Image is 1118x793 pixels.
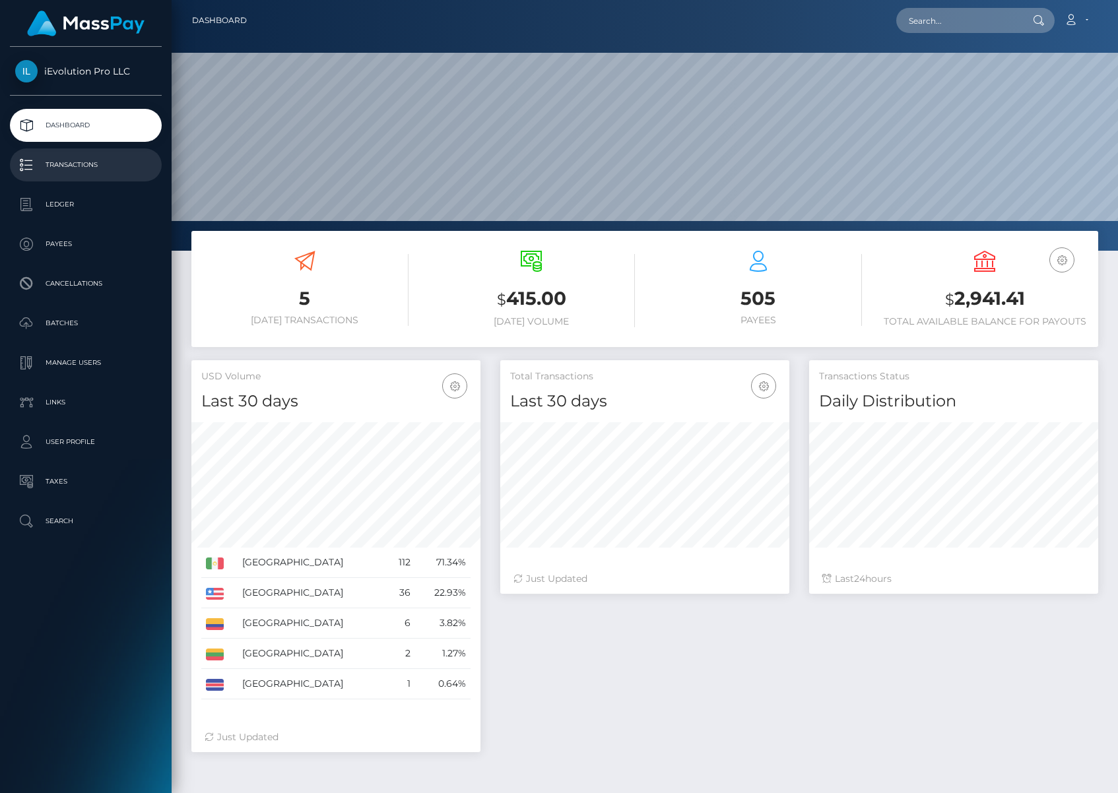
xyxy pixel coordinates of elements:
[10,386,162,419] a: Links
[387,608,415,639] td: 6
[10,228,162,261] a: Payees
[882,316,1089,327] h6: Total Available Balance for Payouts
[205,730,467,744] div: Just Updated
[387,578,415,608] td: 36
[201,390,471,413] h4: Last 30 days
[27,11,145,36] img: MassPay Logo
[882,286,1089,313] h3: 2,941.41
[513,572,776,586] div: Just Updated
[15,511,156,531] p: Search
[854,573,865,585] span: 24
[415,608,471,639] td: 3.82%
[497,290,506,309] small: $
[238,669,387,699] td: [GEOGRAPHIC_DATA]
[206,679,224,691] img: CR.png
[238,548,387,578] td: [GEOGRAPHIC_DATA]
[15,313,156,333] p: Batches
[238,578,387,608] td: [GEOGRAPHIC_DATA]
[655,315,862,326] h6: Payees
[428,316,636,327] h6: [DATE] Volume
[15,195,156,214] p: Ledger
[945,290,954,309] small: $
[206,557,224,569] img: MX.png
[238,608,387,639] td: [GEOGRAPHIC_DATA]
[206,588,224,600] img: US.png
[415,548,471,578] td: 71.34%
[896,8,1020,33] input: Search...
[387,639,415,669] td: 2
[15,393,156,412] p: Links
[655,286,862,311] h3: 505
[15,60,38,82] img: iEvolution Pro LLC
[510,390,779,413] h4: Last 30 days
[201,286,409,311] h3: 5
[10,65,162,77] span: iEvolution Pro LLC
[201,370,471,383] h5: USD Volume
[10,109,162,142] a: Dashboard
[206,649,224,660] img: LT.png
[10,307,162,340] a: Batches
[192,7,247,34] a: Dashboard
[10,505,162,538] a: Search
[387,548,415,578] td: 112
[387,669,415,699] td: 1
[819,390,1088,413] h4: Daily Distribution
[10,267,162,300] a: Cancellations
[10,465,162,498] a: Taxes
[415,578,471,608] td: 22.93%
[10,148,162,181] a: Transactions
[15,274,156,294] p: Cancellations
[15,353,156,373] p: Manage Users
[415,639,471,669] td: 1.27%
[819,370,1088,383] h5: Transactions Status
[10,188,162,221] a: Ledger
[15,115,156,135] p: Dashboard
[10,346,162,379] a: Manage Users
[15,155,156,175] p: Transactions
[10,426,162,459] a: User Profile
[15,472,156,492] p: Taxes
[206,618,224,630] img: CO.png
[415,669,471,699] td: 0.64%
[201,315,409,326] h6: [DATE] Transactions
[822,572,1085,586] div: Last hours
[510,370,779,383] h5: Total Transactions
[428,286,636,313] h3: 415.00
[238,639,387,669] td: [GEOGRAPHIC_DATA]
[15,432,156,452] p: User Profile
[15,234,156,254] p: Payees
